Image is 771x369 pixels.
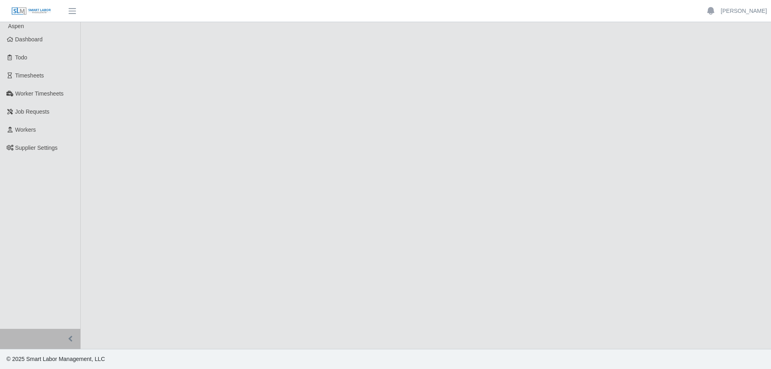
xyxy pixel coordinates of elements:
span: Aspen [8,23,24,29]
span: Todo [15,54,27,61]
span: Worker Timesheets [15,90,63,97]
span: Timesheets [15,72,44,79]
span: Supplier Settings [15,145,58,151]
span: © 2025 Smart Labor Management, LLC [6,356,105,362]
span: Workers [15,126,36,133]
span: Job Requests [15,108,50,115]
img: SLM Logo [11,7,51,16]
span: Dashboard [15,36,43,43]
a: [PERSON_NAME] [721,7,767,15]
